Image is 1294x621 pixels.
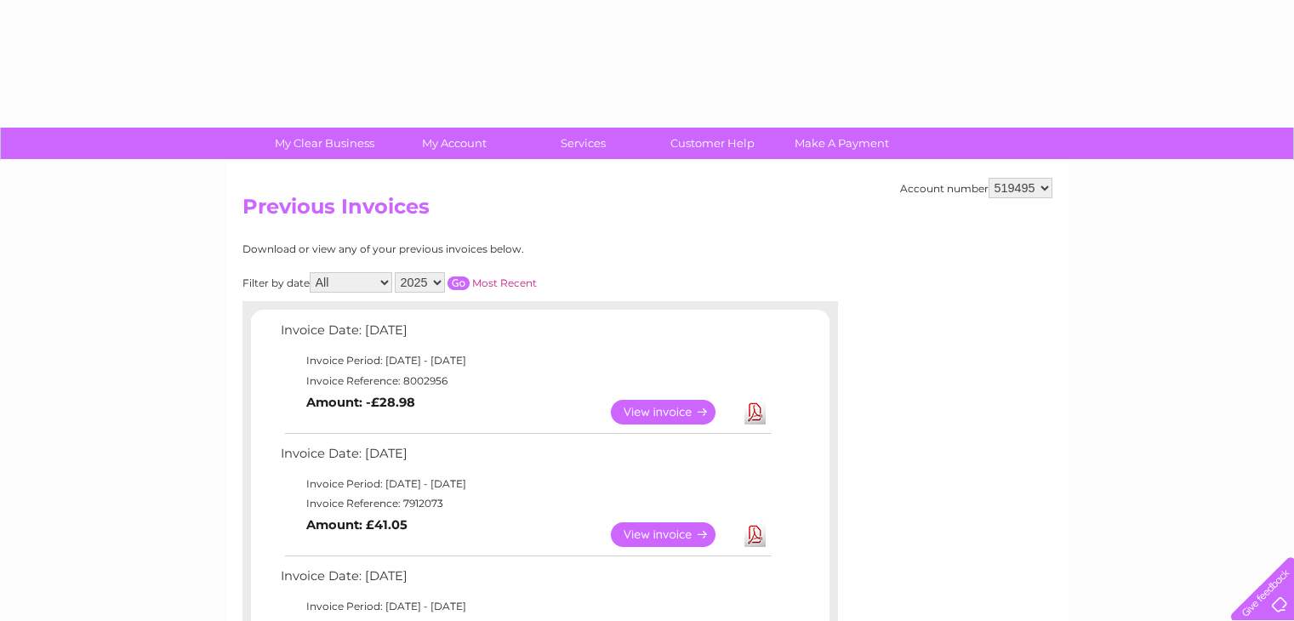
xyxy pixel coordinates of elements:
div: Download or view any of your previous invoices below. [242,243,689,255]
a: My Clear Business [254,128,395,159]
div: Filter by date [242,272,689,293]
a: View [611,522,736,547]
a: Download [744,522,766,547]
div: Account number [900,178,1052,198]
a: Most Recent [472,276,537,289]
a: Customer Help [642,128,783,159]
td: Invoice Date: [DATE] [276,565,774,596]
td: Invoice Date: [DATE] [276,319,774,350]
td: Invoice Date: [DATE] [276,442,774,474]
td: Invoice Period: [DATE] - [DATE] [276,474,774,494]
b: Amount: £41.05 [306,517,408,533]
a: Download [744,400,766,424]
a: Services [513,128,653,159]
a: Make A Payment [772,128,912,159]
a: View [611,400,736,424]
td: Invoice Period: [DATE] - [DATE] [276,350,774,371]
a: My Account [384,128,524,159]
td: Invoice Reference: 8002956 [276,371,774,391]
td: Invoice Reference: 7912073 [276,493,774,514]
b: Amount: -£28.98 [306,395,415,410]
h2: Previous Invoices [242,195,1052,227]
td: Invoice Period: [DATE] - [DATE] [276,596,774,617]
